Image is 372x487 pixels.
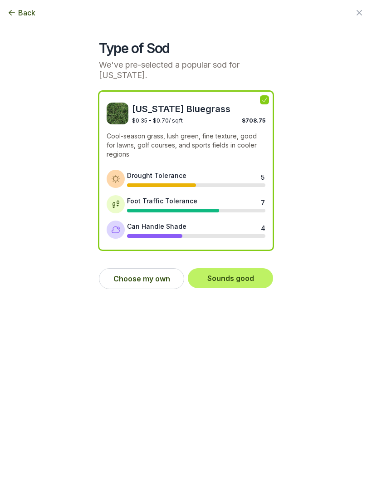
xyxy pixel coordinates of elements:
div: Foot Traffic Tolerance [127,196,197,206]
div: Drought Tolerance [127,171,186,180]
span: Back [18,7,35,18]
img: Shade tolerance icon [111,225,120,234]
h2: Type of Sod [99,40,273,56]
div: 4 [261,223,264,231]
span: $708.75 [242,117,265,124]
div: 7 [261,198,264,205]
button: Sounds good [188,268,273,288]
button: Choose my own [99,268,184,289]
img: Kentucky Bluegrass sod image [107,103,128,124]
img: Drought tolerance icon [111,174,120,183]
button: Back [7,7,35,18]
div: 5 [261,172,264,180]
p: We've pre-selected a popular sod for [US_STATE]. [99,60,273,80]
div: Can Handle Shade [127,221,186,231]
img: Foot traffic tolerance icon [111,200,120,209]
span: $0.35 - $0.70 / sqft [132,117,183,124]
span: [US_STATE] Bluegrass [132,103,265,115]
p: Cool-season grass, lush green, fine texture, good for lawns, golf courses, and sports fields in c... [107,132,265,159]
